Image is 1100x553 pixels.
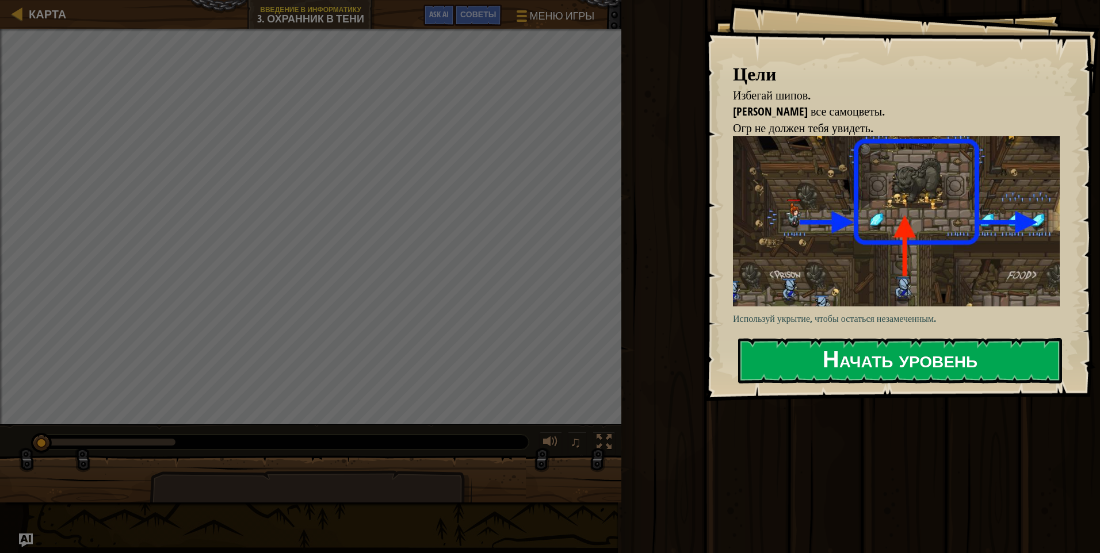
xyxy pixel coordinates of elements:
[733,87,811,103] span: Избегай шипов.
[733,103,885,119] span: [PERSON_NAME] все самоцветы.
[733,312,1068,325] p: Используй укрытие, чтобы остаться незамеченным.
[719,87,1057,104] li: Избегай шипов.
[733,120,873,136] span: Огр не должен тебя увидеть.
[568,432,587,455] button: ♫
[507,5,601,32] button: Меню игры
[719,120,1057,137] li: Огр не должен тебя увидеть.
[738,338,1062,383] button: Начать уровень
[429,9,449,20] span: Ask AI
[733,61,1060,87] div: Цели
[460,9,496,20] span: Советы
[19,533,33,547] button: Ask AI
[23,6,66,22] a: Карта
[570,433,582,451] span: ♫
[733,136,1068,306] img: Тень охраны
[29,6,66,22] span: Карта
[719,103,1057,120] li: Собери все самоцветы.
[539,432,562,455] button: Регулировать громкость
[423,5,454,26] button: Ask AI
[593,432,616,455] button: Переключить полноэкранный режим
[529,9,594,24] span: Меню игры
